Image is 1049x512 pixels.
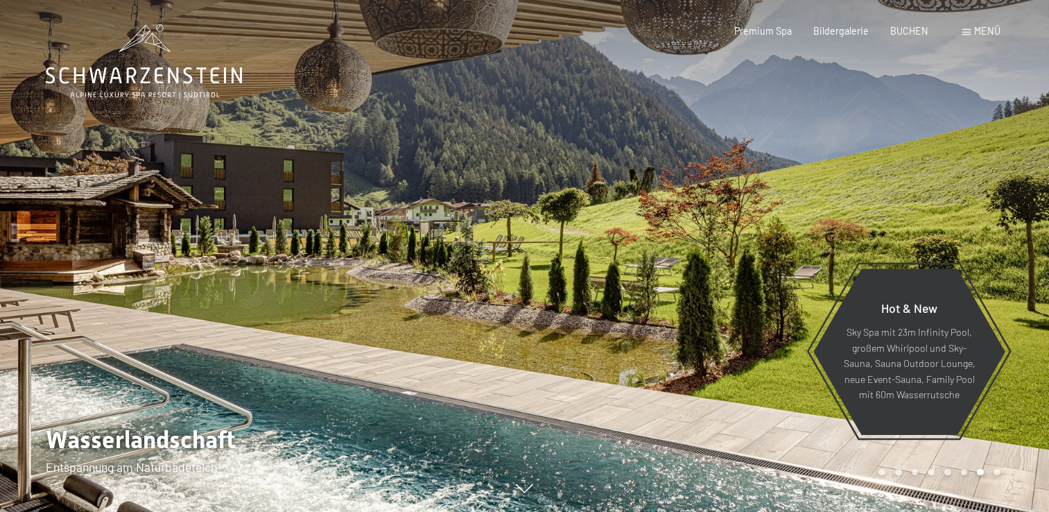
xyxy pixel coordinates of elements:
[912,469,919,476] div: Carousel Page 3
[881,300,937,316] span: Hot & New
[890,25,928,37] a: BUCHEN
[928,469,935,476] div: Carousel Page 4
[961,469,968,476] div: Carousel Page 6
[974,25,1000,37] span: Menü
[895,469,902,476] div: Carousel Page 2
[813,25,869,37] a: Bildergalerie
[878,469,885,476] div: Carousel Page 1
[734,25,792,37] a: Premium Spa
[944,469,951,476] div: Carousel Page 5
[994,469,1000,476] div: Carousel Page 8
[874,469,1000,476] div: Carousel Pagination
[977,469,984,476] div: Carousel Page 7 (Current Slide)
[813,268,1006,436] a: Hot & New Sky Spa mit 23m Infinity Pool, großem Whirlpool und Sky-Sauna, Sauna Outdoor Lounge, ne...
[843,325,976,403] p: Sky Spa mit 23m Infinity Pool, großem Whirlpool und Sky-Sauna, Sauna Outdoor Lounge, neue Event-S...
